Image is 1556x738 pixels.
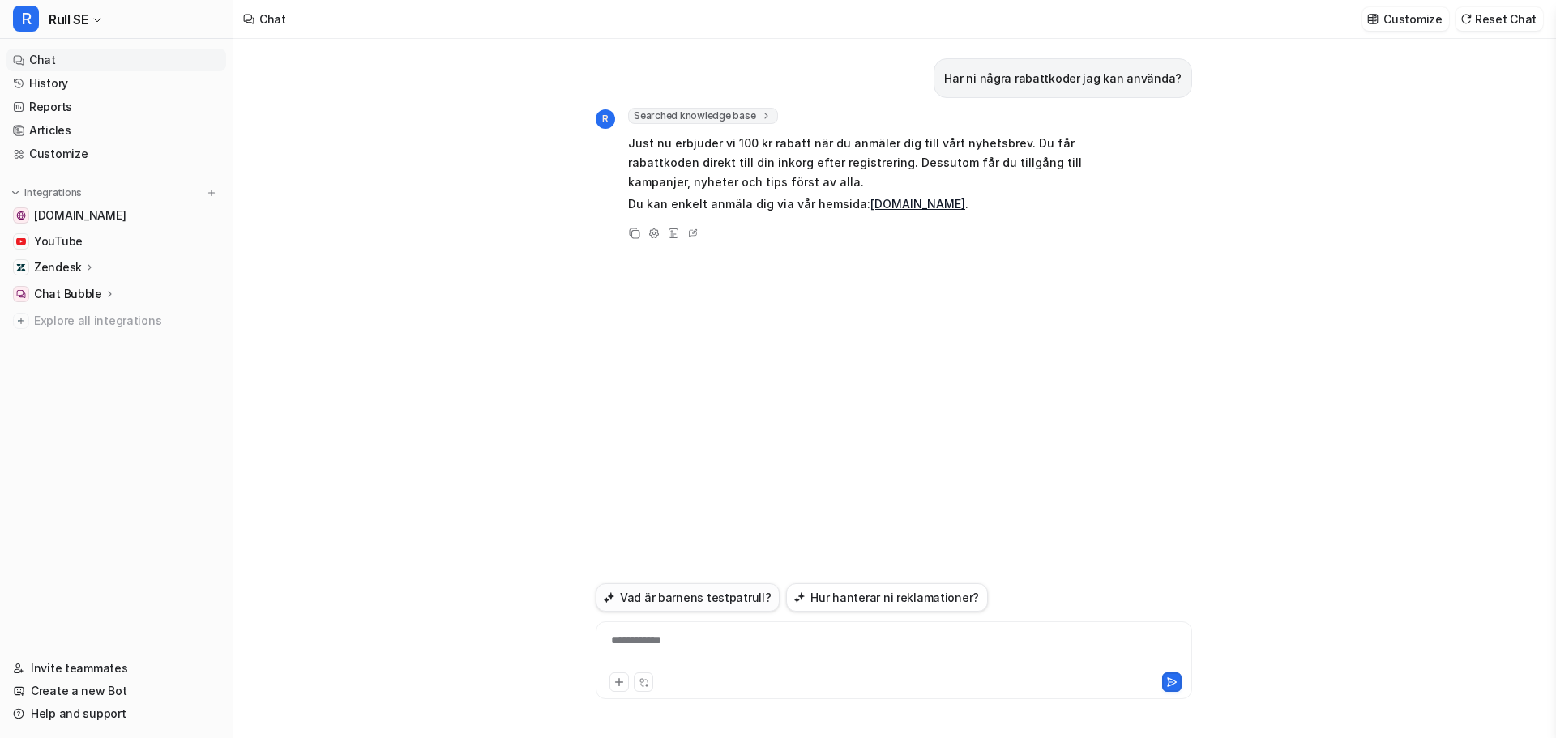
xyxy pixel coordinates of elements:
[206,187,217,198] img: menu_add.svg
[944,69,1182,88] p: Har ni några rabattkoder jag kan använda?
[6,204,226,227] a: www.rull.se[DOMAIN_NAME]
[6,143,226,165] a: Customize
[1383,11,1442,28] p: Customize
[628,134,1102,192] p: Just nu erbjuder vi 100 kr rabatt när du anmäler dig till vårt nyhetsbrev. Du får rabattkoden dir...
[1460,13,1472,25] img: reset
[34,259,82,275] p: Zendesk
[10,187,21,198] img: expand menu
[786,583,988,612] button: Hur hanterar ni reklamationer?
[34,233,83,250] span: YouTube
[49,8,88,31] span: Rull SE
[13,6,39,32] span: R
[6,185,87,201] button: Integrations
[628,194,1102,214] p: Du kan enkelt anmäla dig via vår hemsida: .
[6,72,226,95] a: History
[6,657,226,680] a: Invite teammates
[13,313,29,329] img: explore all integrations
[16,289,26,299] img: Chat Bubble
[24,186,82,199] p: Integrations
[596,583,780,612] button: Vad är barnens testpatrull?
[6,680,226,702] a: Create a new Bot
[16,237,26,246] img: YouTube
[6,119,226,142] a: Articles
[34,308,220,334] span: Explore all integrations
[1456,7,1543,31] button: Reset Chat
[6,309,226,332] a: Explore all integrations
[34,207,126,224] span: [DOMAIN_NAME]
[596,109,615,129] span: R
[628,108,778,124] span: Searched knowledge base
[16,262,26,272] img: Zendesk
[259,11,286,28] div: Chat
[34,286,102,302] p: Chat Bubble
[16,211,26,220] img: www.rull.se
[870,197,965,211] a: [DOMAIN_NAME]
[1362,7,1448,31] button: Customize
[6,230,226,253] a: YouTubeYouTube
[6,96,226,118] a: Reports
[1367,13,1379,25] img: customize
[6,49,226,71] a: Chat
[6,702,226,725] a: Help and support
